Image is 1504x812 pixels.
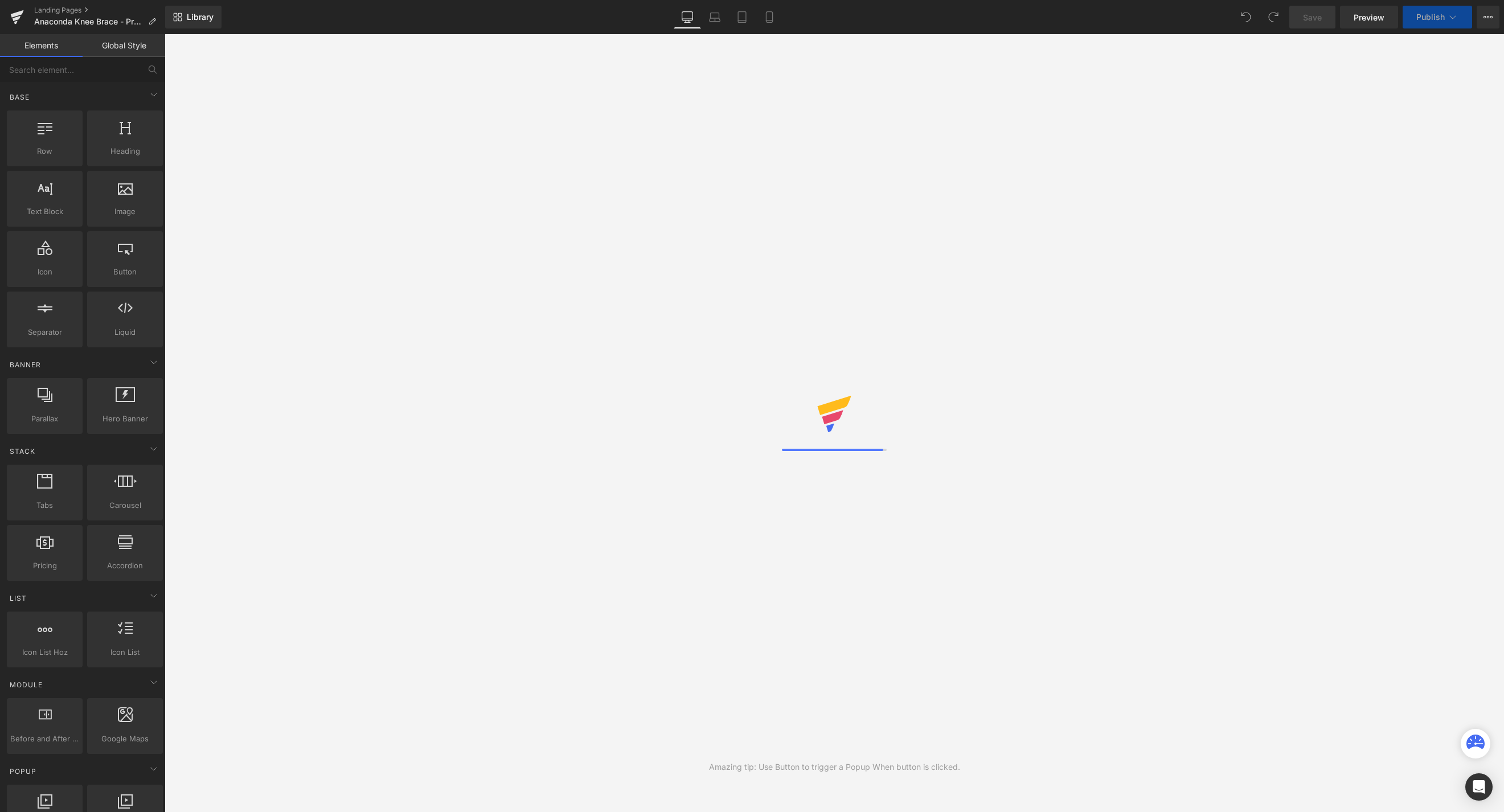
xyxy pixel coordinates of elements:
[1262,6,1285,28] button: Redo
[9,446,36,457] span: Stack
[9,679,44,690] span: Module
[91,206,159,218] span: Image
[1477,6,1499,28] button: More
[34,17,144,26] span: Anaconda Knee Brace - Product Page
[10,560,79,572] span: Pricing
[9,766,38,777] span: Popup
[1354,11,1384,23] span: Preview
[10,646,79,658] span: Icon List Hoz
[9,92,31,102] span: Base
[728,6,756,28] a: Tablet
[756,6,783,28] a: Mobile
[91,266,159,278] span: Button
[10,206,79,218] span: Text Block
[10,499,79,511] span: Tabs
[1235,6,1257,28] button: Undo
[91,560,159,572] span: Accordion
[9,593,28,604] span: List
[91,413,159,425] span: Hero Banner
[91,499,159,511] span: Carousel
[1340,6,1398,28] a: Preview
[1416,13,1445,22] span: Publish
[1403,6,1472,28] button: Publish
[83,34,165,57] a: Global Style
[674,6,701,28] a: Desktop
[10,413,79,425] span: Parallax
[1303,11,1322,23] span: Save
[187,12,214,22] span: Library
[34,6,165,15] a: Landing Pages
[9,359,42,370] span: Banner
[91,733,159,745] span: Google Maps
[165,6,222,28] a: New Library
[10,326,79,338] span: Separator
[701,6,728,28] a: Laptop
[10,145,79,157] span: Row
[709,761,960,773] div: Amazing tip: Use Button to trigger a Popup When button is clicked.
[10,733,79,745] span: Before and After Images
[10,266,79,278] span: Icon
[91,145,159,157] span: Heading
[91,326,159,338] span: Liquid
[1465,773,1493,801] div: Open Intercom Messenger
[91,646,159,658] span: Icon List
